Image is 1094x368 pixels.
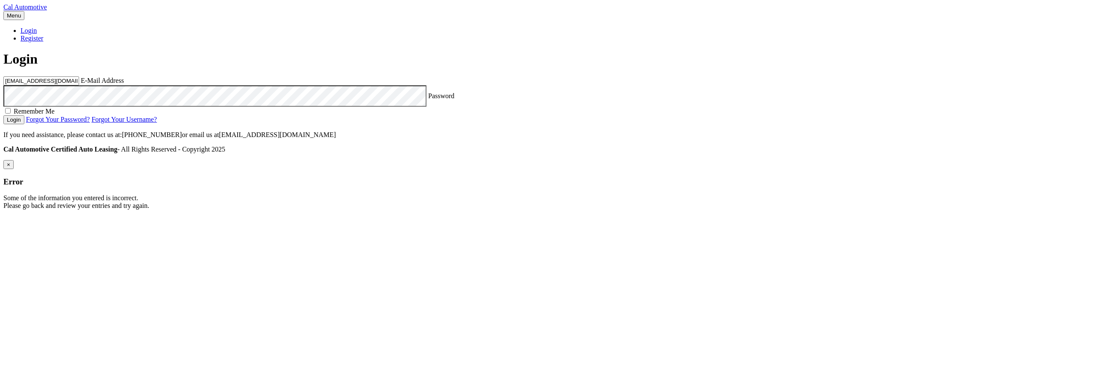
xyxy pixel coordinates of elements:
label: E-Mail Address [81,77,124,84]
span: Menu [7,12,21,19]
button: Menu [3,11,24,20]
button: Login [3,115,24,124]
p: If you need assistance, please contact us at: or email us at [3,131,1091,139]
strong: Cal Automotive Certified Auto Leasing [3,146,118,153]
a: Forgot Your Password? [26,116,90,123]
span: Some of the information you entered is incorrect. Please go back and review your entries and try ... [3,194,149,209]
a: Login [21,27,37,34]
a: Cal Automotive [3,3,47,11]
label: Password [428,92,454,99]
span: [EMAIL_ADDRESS][DOMAIN_NAME] [219,131,336,138]
button: × [3,160,14,169]
a: Register [21,35,43,42]
input: E-Mail Address [3,76,79,85]
span: Login [3,51,38,67]
p: - All Rights Reserved - Copyright 2025 [3,146,1091,153]
h3: Error [3,177,1091,187]
label: Remember Me [14,108,55,115]
a: Forgot Your Username? [91,116,157,123]
span: [PHONE_NUMBER] [122,131,182,138]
